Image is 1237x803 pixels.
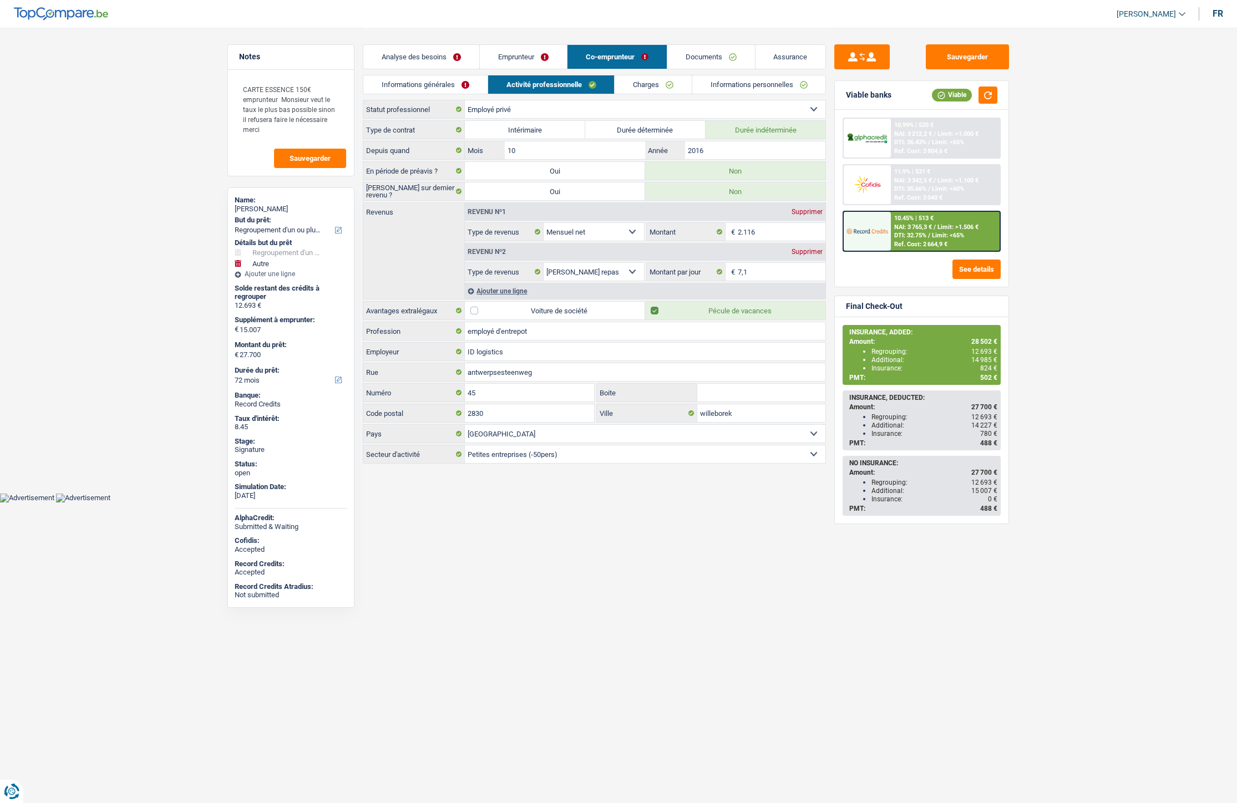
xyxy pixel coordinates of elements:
div: Amount: [849,338,997,345]
label: Revenus [363,203,464,216]
span: NAI: 3 765,3 € [894,223,932,231]
span: € [726,223,738,241]
div: Ref. Cost: 3 040 € [894,194,942,201]
div: PMT: [849,374,997,382]
span: DTI: 32.75% [894,232,926,239]
div: Record Credits: [235,560,347,568]
div: Final Check-Out [846,302,903,311]
span: 488 € [980,439,997,447]
div: Détails but du prêt [235,238,347,247]
div: Not submitted [235,591,347,599]
label: Pécule de vacances [645,302,825,319]
span: 824 € [980,364,997,372]
span: Limit: <65% [932,232,964,239]
span: NAI: 3 212,2 € [894,130,932,138]
label: Supplément à emprunter: [235,316,345,324]
span: / [928,139,930,146]
label: Secteur d'activité [363,445,465,463]
button: See details [952,260,1001,279]
div: PMT: [849,439,997,447]
label: Durée déterminée [585,121,706,139]
div: Cofidis: [235,536,347,545]
span: [PERSON_NAME] [1117,9,1176,19]
img: AlphaCredit [846,132,888,145]
span: 27 700 € [971,469,997,476]
div: Supprimer [789,209,825,215]
label: Durée indéterminée [706,121,826,139]
span: € [235,350,239,359]
span: 28 502 € [971,338,997,345]
div: Supprimer [789,248,825,255]
label: Pays [363,425,465,443]
label: Code postal [363,404,465,422]
button: Sauvegarder [274,149,346,168]
span: DTI: 36.43% [894,139,926,146]
span: / [934,130,936,138]
img: Record Credits [846,221,888,241]
label: Montant par jour [647,263,726,281]
label: Durée du prêt: [235,366,345,375]
label: Profession [363,322,465,340]
span: € [726,263,738,281]
label: Type de revenus [465,263,544,281]
div: Ajouter une ligne [235,270,347,278]
div: Record Credits Atradius: [235,582,347,591]
div: Insurance: [871,495,997,503]
div: Ajouter une ligne [465,283,825,299]
span: / [928,185,930,192]
img: Advertisement [56,494,110,502]
label: Mois [465,141,504,159]
span: 502 € [980,374,997,382]
label: Non [645,182,825,200]
span: Limit: <65% [932,139,964,146]
label: Numéro [363,384,465,402]
span: Limit: >1.506 € [937,223,979,231]
label: Employeur [363,343,465,360]
input: AAAA [685,141,825,159]
div: open [235,469,347,477]
span: / [934,177,936,184]
div: Taux d'intérêt: [235,414,347,423]
span: € [235,325,239,334]
div: Ref. Cost: 2 804,6 € [894,148,947,155]
div: Insurance: [871,430,997,438]
label: Oui [465,182,645,200]
div: Additional: [871,356,997,364]
div: Status: [235,460,347,469]
div: [DATE] [235,491,347,500]
div: INSURANCE, DEDUCTED: [849,394,997,402]
div: Regrouping: [871,413,997,421]
img: TopCompare Logo [14,7,108,21]
div: Additional: [871,421,997,429]
label: Type de revenus [465,223,544,241]
div: Viable [932,89,972,101]
a: Co-emprunteur [567,45,667,69]
div: Accepted [235,568,347,577]
div: fr [1213,8,1223,19]
span: 27 700 € [971,403,997,411]
label: Intérimaire [465,121,585,139]
h5: Notes [239,52,343,62]
a: Charges [615,75,692,94]
div: INSURANCE, ADDED: [849,328,997,336]
div: Amount: [849,403,997,411]
div: NO INSURANCE: [849,459,997,467]
div: 12.693 € [235,301,347,310]
label: Voiture de société [465,302,645,319]
a: [PERSON_NAME] [1108,5,1185,23]
img: Cofidis [846,174,888,195]
label: Année [645,141,685,159]
label: Boite [597,384,698,402]
span: 488 € [980,505,997,512]
a: Informations personnelles [692,75,826,94]
span: Limit: <60% [932,185,964,192]
div: Banque: [235,391,347,400]
div: Regrouping: [871,479,997,486]
div: 11.9% | 531 € [894,168,930,175]
label: Type de contrat [363,121,465,139]
div: Amount: [849,469,997,476]
span: / [928,232,930,239]
span: 12 693 € [971,413,997,421]
div: Revenu nº1 [465,209,509,215]
div: Ref. Cost: 2 664,9 € [894,241,947,248]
